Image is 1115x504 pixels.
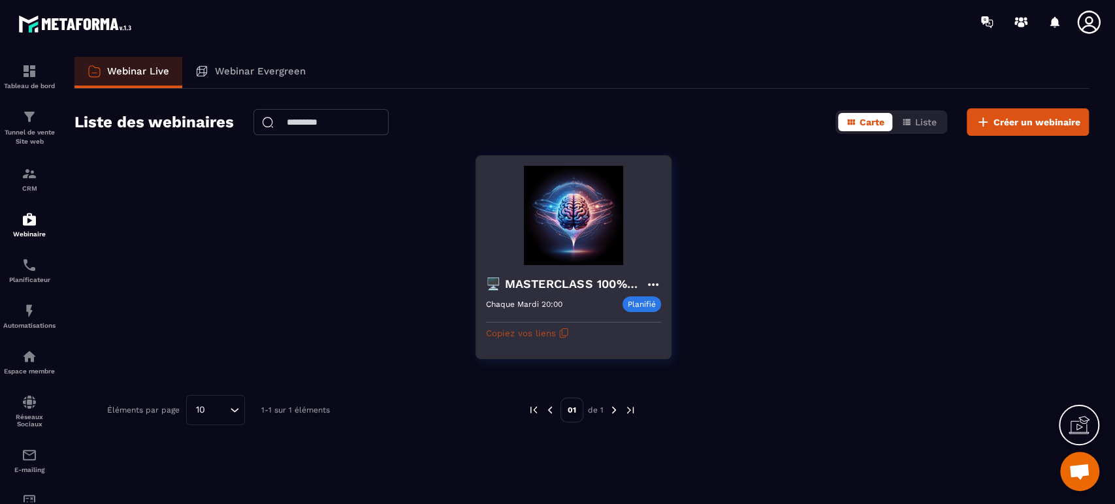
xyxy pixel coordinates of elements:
[860,117,884,127] span: Carte
[3,99,56,156] a: formationformationTunnel de vente Site web
[3,82,56,89] p: Tableau de bord
[3,339,56,385] a: automationsautomationsEspace membre
[3,230,56,238] p: Webinaire
[3,202,56,247] a: automationsautomationsWebinaire
[994,116,1080,129] span: Créer un webinaire
[215,65,306,77] p: Webinar Evergreen
[22,394,37,410] img: social-network
[3,54,56,99] a: formationformationTableau de bord
[544,404,556,416] img: prev
[3,368,56,375] p: Espace membre
[608,404,620,416] img: next
[3,156,56,202] a: formationformationCRM
[3,466,56,473] p: E-mailing
[3,413,56,428] p: Réseaux Sociaux
[261,405,330,415] p: 1-1 sur 1 éléments
[624,404,636,416] img: next
[622,296,661,312] p: Planifié
[74,57,182,88] a: Webinar Live
[3,322,56,329] p: Automatisations
[18,12,136,36] img: logo
[210,403,227,417] input: Search for option
[186,395,245,425] div: Search for option
[1060,452,1099,491] div: Ouvrir le chat
[967,108,1089,136] button: Créer un webinaire
[22,349,37,364] img: automations
[191,403,210,417] span: 10
[915,117,937,127] span: Liste
[486,300,562,309] p: Chaque Mardi 20:00
[22,447,37,463] img: email
[3,276,56,283] p: Planificateur
[22,166,37,181] img: formation
[486,166,661,265] img: webinar-background
[3,437,56,483] a: emailemailE-mailing
[3,185,56,192] p: CRM
[22,212,37,227] img: automations
[107,405,180,415] p: Éléments par page
[22,303,37,319] img: automations
[838,113,892,131] button: Carte
[22,109,37,125] img: formation
[3,293,56,339] a: automationsautomationsAutomatisations
[3,247,56,293] a: schedulerschedulerPlanificateur
[560,398,583,422] p: 01
[3,128,56,146] p: Tunnel de vente Site web
[74,109,234,135] h2: Liste des webinaires
[486,275,645,293] h4: 🖥️ MASTERCLASS 100% GRATUITE
[528,404,540,416] img: prev
[22,63,37,79] img: formation
[588,405,604,415] p: de 1
[486,323,569,343] button: Copiez vos liens
[107,65,169,77] p: Webinar Live
[3,385,56,437] a: social-networksocial-networkRéseaux Sociaux
[894,113,945,131] button: Liste
[22,257,37,273] img: scheduler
